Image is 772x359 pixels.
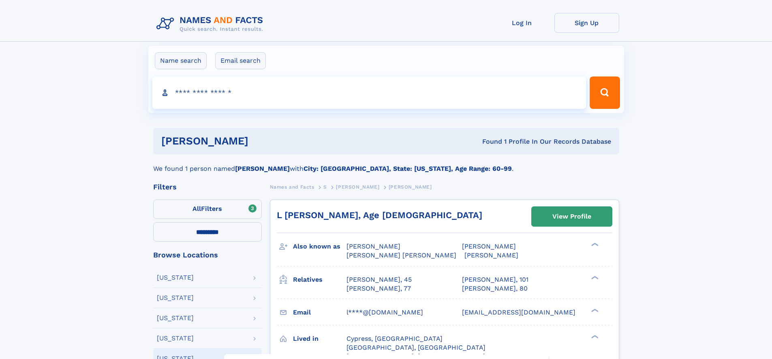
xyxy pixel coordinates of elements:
[293,332,346,346] h3: Lived in
[293,240,346,253] h3: Also known as
[589,275,599,280] div: ❯
[552,207,591,226] div: View Profile
[532,207,612,226] a: View Profile
[346,275,412,284] a: [PERSON_NAME], 45
[346,284,411,293] a: [PERSON_NAME], 77
[346,242,400,250] span: [PERSON_NAME]
[462,284,528,293] a: [PERSON_NAME], 80
[554,13,619,33] a: Sign Up
[589,242,599,247] div: ❯
[323,182,327,192] a: S
[323,184,327,190] span: S
[462,275,528,284] a: [PERSON_NAME], 101
[462,308,575,316] span: [EMAIL_ADDRESS][DOMAIN_NAME]
[293,273,346,287] h3: Relatives
[153,154,619,174] div: We found 1 person named with .
[157,335,194,342] div: [US_STATE]
[277,210,482,220] a: L [PERSON_NAME], Age [DEMOGRAPHIC_DATA]
[304,165,512,172] b: City: [GEOGRAPHIC_DATA], State: [US_STATE], Age Range: 60-99
[235,165,290,172] b: [PERSON_NAME]
[365,137,611,146] div: Found 1 Profile In Our Records Database
[490,13,554,33] a: Log In
[389,184,432,190] span: [PERSON_NAME]
[462,242,516,250] span: [PERSON_NAME]
[336,182,379,192] a: [PERSON_NAME]
[192,205,201,212] span: All
[270,182,314,192] a: Names and Facts
[346,344,485,351] span: [GEOGRAPHIC_DATA], [GEOGRAPHIC_DATA]
[215,52,266,69] label: Email search
[161,136,366,146] h1: [PERSON_NAME]
[293,306,346,319] h3: Email
[153,13,270,35] img: Logo Names and Facts
[157,274,194,281] div: [US_STATE]
[157,295,194,301] div: [US_STATE]
[464,251,518,259] span: [PERSON_NAME]
[155,52,207,69] label: Name search
[590,76,620,109] button: Search Button
[346,251,456,259] span: [PERSON_NAME] [PERSON_NAME]
[589,334,599,339] div: ❯
[157,315,194,321] div: [US_STATE]
[153,251,262,259] div: Browse Locations
[153,183,262,191] div: Filters
[153,200,262,219] label: Filters
[589,308,599,313] div: ❯
[346,335,443,342] span: Cypress, [GEOGRAPHIC_DATA]
[152,76,586,109] input: search input
[336,184,379,190] span: [PERSON_NAME]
